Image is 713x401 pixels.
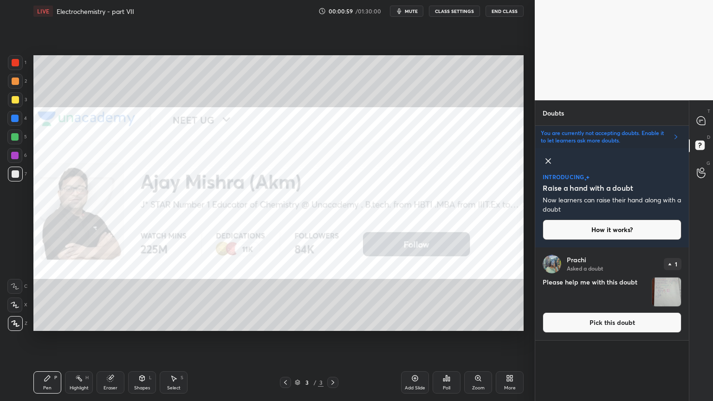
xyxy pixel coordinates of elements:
[405,386,425,390] div: Add Slide
[567,265,603,272] p: Asked a doubt
[586,175,590,180] img: large-star.026637fe.svg
[70,386,89,390] div: Highlight
[8,55,26,70] div: 1
[104,386,117,390] div: Eraser
[535,247,689,401] div: grid
[504,386,516,390] div: More
[707,134,710,141] p: D
[543,312,681,333] button: Pick this doubt
[85,375,89,380] div: H
[707,108,710,115] p: T
[543,277,648,307] h4: Please help me with this doubt
[535,101,571,125] p: Doubts
[8,316,27,331] div: Z
[302,380,311,385] div: 3
[707,160,710,167] p: G
[167,386,181,390] div: Select
[33,6,53,17] div: LIVE
[584,178,587,181] img: small-star.76a44327.svg
[7,279,27,294] div: C
[149,375,152,380] div: L
[8,167,27,181] div: 7
[405,8,418,14] span: mute
[318,378,324,387] div: 3
[652,278,681,306] img: 1756819894CZEF8R.JPEG
[7,298,27,312] div: X
[8,92,27,107] div: 3
[486,6,524,17] button: End Class
[543,255,561,273] img: f2609cde4c96475ebd008dfcff0f9032.jpg
[543,195,681,214] p: Now learners can raise their hand along with a doubt
[8,74,27,89] div: 2
[7,148,27,163] div: 6
[43,386,52,390] div: Pen
[541,129,668,144] p: You are currently not accepting doubts. Enable it to let learners ask more doubts.
[181,375,183,380] div: S
[390,6,423,17] button: mute
[567,256,586,264] p: Prachi
[443,386,450,390] div: Poll
[57,7,134,16] h4: Electrochemistry - part VII
[313,380,316,385] div: /
[543,174,584,180] p: introducing
[7,111,27,126] div: 4
[543,182,633,194] h5: Raise a hand with a doubt
[134,386,150,390] div: Shapes
[7,129,27,144] div: 5
[472,386,485,390] div: Zoom
[675,261,677,267] p: 1
[54,375,57,380] div: P
[429,6,480,17] button: CLASS SETTINGS
[543,220,681,240] button: How it works?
